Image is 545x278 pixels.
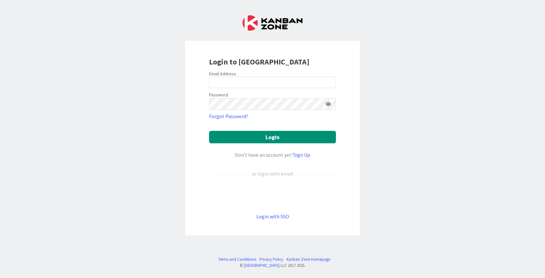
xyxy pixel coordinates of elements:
a: Sign Up [294,152,310,158]
img: Kanban Zone [243,15,302,31]
div: or login with email [250,170,295,177]
a: Forgot Password? [209,112,248,120]
a: Terms and Conditions [218,256,256,262]
a: Login with SSO [256,213,289,220]
div: © LLC 2017- 2025 . [215,262,330,268]
div: Don’t have an account yet? [209,151,336,159]
b: Login to [GEOGRAPHIC_DATA] [209,57,309,67]
button: Login [209,131,336,143]
a: [GEOGRAPHIC_DATA] [244,263,280,268]
label: Password [209,92,228,98]
a: Kanban Zone Homepage [287,256,330,262]
a: Privacy Policy [259,256,283,262]
iframe: Sign in with Google Button [206,188,339,202]
label: Email Address [209,71,236,77]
